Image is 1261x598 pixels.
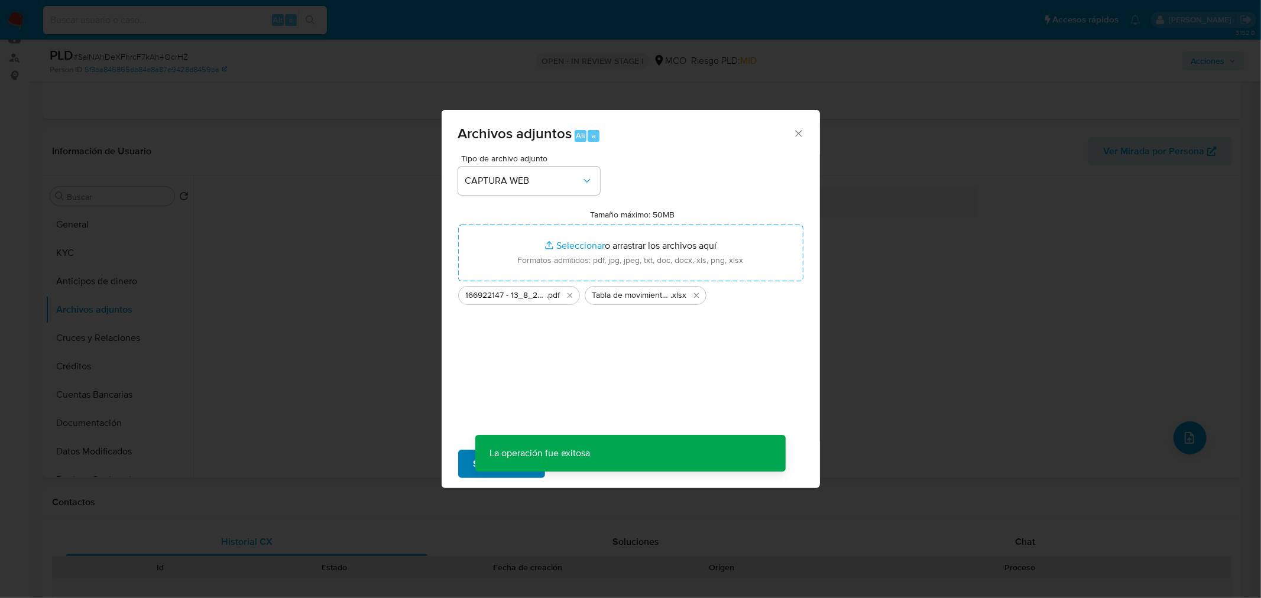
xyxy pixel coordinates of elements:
span: Subir archivo [474,451,530,477]
span: 166922147 - 13_8_2025 [466,290,547,301]
span: Archivos adjuntos [458,123,572,144]
span: Tipo de archivo adjunto [461,154,603,162]
button: CAPTURA WEB [458,167,600,195]
span: Alt [576,130,585,141]
span: Tabla de movimientos 166922147 [592,290,671,301]
button: Subir archivo [458,450,545,478]
span: a [592,130,596,141]
span: .pdf [547,290,560,301]
button: Eliminar 166922147 - 13_8_2025.pdf [563,288,577,303]
p: La operación fue exitosa [475,435,604,472]
button: Cerrar [793,128,803,138]
span: CAPTURA WEB [465,175,581,187]
label: Tamaño máximo: 50MB [590,209,675,220]
span: Cancelar [565,451,604,477]
ul: Archivos seleccionados [458,281,803,305]
button: Eliminar Tabla de movimientos 166922147.xlsx [689,288,704,303]
span: .xlsx [671,290,687,301]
